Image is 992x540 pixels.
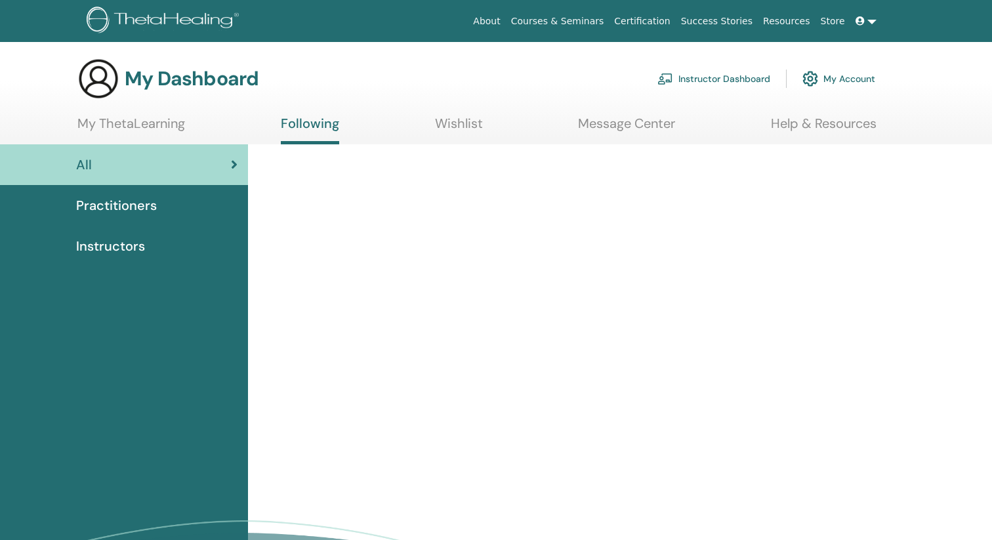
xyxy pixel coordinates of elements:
[435,115,483,141] a: Wishlist
[125,67,258,91] h3: My Dashboard
[76,236,145,256] span: Instructors
[506,9,610,33] a: Courses & Seminars
[77,115,185,141] a: My ThetaLearning
[816,9,850,33] a: Store
[76,155,92,175] span: All
[281,115,339,144] a: Following
[758,9,816,33] a: Resources
[468,9,505,33] a: About
[76,196,157,215] span: Practitioners
[657,64,770,93] a: Instructor Dashboard
[802,68,818,90] img: cog.svg
[802,64,875,93] a: My Account
[578,115,675,141] a: Message Center
[77,58,119,100] img: generic-user-icon.jpg
[609,9,675,33] a: Certification
[657,73,673,85] img: chalkboard-teacher.svg
[87,7,243,36] img: logo.png
[676,9,758,33] a: Success Stories
[771,115,877,141] a: Help & Resources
